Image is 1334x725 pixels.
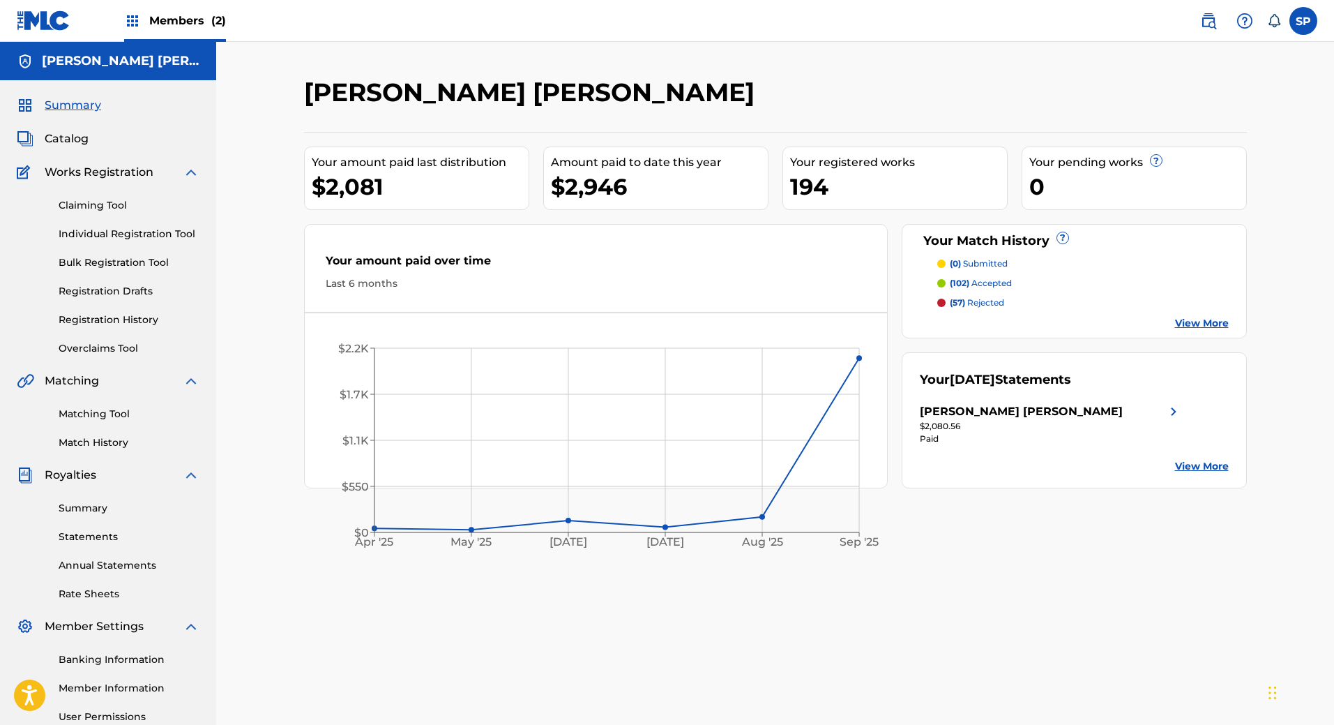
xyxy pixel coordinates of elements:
[326,276,867,291] div: Last 6 months
[920,433,1182,445] div: Paid
[59,558,199,573] a: Annual Statements
[937,297,1229,309] a: (57) rejected
[950,297,1004,309] p: rejected
[59,681,199,696] a: Member Information
[124,13,141,29] img: Top Rightsholders
[17,467,33,484] img: Royalties
[1029,154,1246,171] div: Your pending works
[211,14,226,27] span: (2)
[312,154,529,171] div: Your amount paid last distribution
[950,297,965,308] span: (57)
[59,530,199,544] a: Statements
[354,536,393,549] tspan: Apr '25
[45,97,101,114] span: Summary
[937,277,1229,290] a: (102) accepted
[1195,7,1222,35] a: Public Search
[59,501,199,516] a: Summary
[340,388,369,401] tspan: $1.7K
[790,154,1007,171] div: Your registered works
[551,171,768,202] div: $2,946
[920,403,1182,445] a: [PERSON_NAME] [PERSON_NAME]right chevron icon$2,080.56Paid
[59,313,199,327] a: Registration History
[45,130,89,147] span: Catalog
[920,371,1071,389] div: Your Statements
[450,536,492,549] tspan: May '25
[17,97,101,114] a: SummarySummary
[59,341,199,356] a: Overclaims Tool
[45,467,96,484] span: Royalties
[1175,316,1229,331] a: View More
[920,420,1182,433] div: $2,080.56
[1295,490,1334,602] iframe: Resource Center
[59,198,199,213] a: Claiming Tool
[59,587,199,601] a: Rate Sheets
[549,536,587,549] tspan: [DATE]
[950,258,961,269] span: (0)
[950,278,969,288] span: (102)
[1200,13,1217,29] img: search
[312,171,529,202] div: $2,081
[17,164,35,181] img: Works Registration
[1151,155,1162,166] span: ?
[920,232,1229,251] div: Your Match History
[183,467,199,484] img: expand
[17,53,33,70] img: Accounts
[920,403,1123,420] div: [PERSON_NAME] [PERSON_NAME]
[42,53,199,69] h5: Sergio Estuardo Polanco Garcia
[342,480,369,493] tspan: $550
[937,257,1229,270] a: (0) submitted
[17,618,33,635] img: Member Settings
[1165,403,1182,420] img: right chevron icon
[326,253,867,276] div: Your amount paid over time
[1267,14,1281,28] div: Notifications
[17,373,34,389] img: Matching
[183,373,199,389] img: expand
[950,372,995,387] span: [DATE]
[59,255,199,270] a: Bulk Registration Tool
[45,618,144,635] span: Member Settings
[17,97,33,114] img: Summary
[59,407,199,421] a: Matching Tool
[1029,171,1246,202] div: 0
[1264,658,1334,725] div: Widget de chat
[646,536,684,549] tspan: [DATE]
[1236,13,1253,29] img: help
[950,277,1012,290] p: accepted
[1264,658,1334,725] iframe: Chat Widget
[183,618,199,635] img: expand
[59,284,199,299] a: Registration Drafts
[338,342,369,355] tspan: $2.2K
[149,13,226,29] span: Members
[59,710,199,724] a: User Permissions
[1231,7,1259,35] div: Help
[17,10,70,31] img: MLC Logo
[17,130,89,147] a: CatalogCatalog
[17,130,33,147] img: Catalog
[59,435,199,450] a: Match History
[45,373,99,389] span: Matching
[354,526,369,539] tspan: $0
[59,652,199,667] a: Banking Information
[183,164,199,181] img: expand
[342,434,369,447] tspan: $1.1K
[304,77,761,108] h2: [PERSON_NAME] [PERSON_NAME]
[1289,7,1317,35] div: User Menu
[59,227,199,241] a: Individual Registration Tool
[1268,672,1277,714] div: Arrastrar
[840,536,879,549] tspan: Sep '25
[950,257,1008,270] p: submitted
[1175,459,1229,474] a: View More
[741,536,783,549] tspan: Aug '25
[45,164,153,181] span: Works Registration
[551,154,768,171] div: Amount paid to date this year
[1057,232,1068,244] span: ?
[790,171,1007,202] div: 194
